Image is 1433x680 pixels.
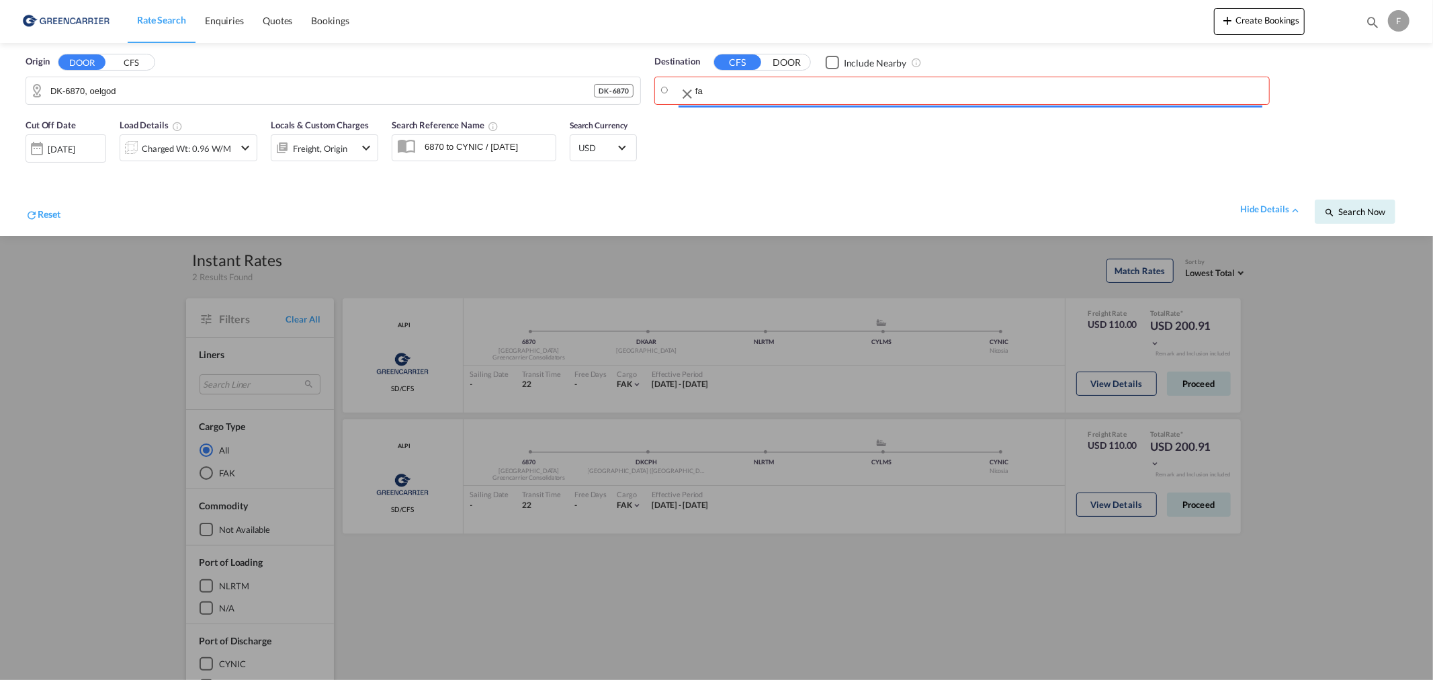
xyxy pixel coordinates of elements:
[142,139,231,158] div: Charged Wt: 0.96 W/M
[271,134,378,161] div: Freight Originicon-chevron-down
[695,81,1262,101] input: Search by Port
[263,15,292,26] span: Quotes
[1324,206,1385,217] span: icon-magnifySearch Now
[570,120,628,130] span: Search Currency
[26,208,60,224] div: icon-refreshReset
[293,139,347,158] div: Freight Origin
[358,140,374,156] md-icon: icon-chevron-down
[1388,10,1409,32] div: F
[1214,8,1305,35] button: icon-plus 400-fgCreate Bookings
[826,55,907,69] md-checkbox: Checkbox No Ink
[26,161,36,179] md-datepicker: Select
[655,77,1269,104] md-input-container: Nicosia, CYNIC
[48,143,75,155] div: [DATE]
[26,134,106,163] div: [DATE]
[237,140,253,156] md-icon: icon-chevron-down
[911,57,922,68] md-icon: Unchecked: Ignores neighbouring ports when fetching rates.Checked : Includes neighbouring ports w...
[1365,15,1380,30] md-icon: icon-magnify
[120,120,183,130] span: Load Details
[26,120,76,130] span: Cut Off Date
[763,55,810,71] button: DOOR
[26,55,50,69] span: Origin
[392,120,498,130] span: Search Reference Name
[311,15,349,26] span: Bookings
[107,55,155,71] button: CFS
[844,56,907,70] div: Include Nearby
[120,134,257,161] div: Charged Wt: 0.96 W/Micon-chevron-down
[1315,200,1395,224] button: icon-magnifySearch Now
[1219,12,1235,28] md-icon: icon-plus 400-fg
[172,121,183,132] md-icon: Chargeable Weight
[58,54,105,70] button: DOOR
[50,81,594,101] input: Search by Door
[38,208,60,220] span: Reset
[679,81,695,108] button: Clear Input
[26,209,38,221] md-icon: icon-refresh
[714,54,761,70] button: CFS
[205,15,244,26] span: Enquiries
[20,6,111,36] img: b0b18ec08afe11efb1d4932555f5f09d.png
[488,121,498,132] md-icon: Your search will be saved by the below given name
[599,86,629,95] span: DK - 6870
[578,142,616,154] span: USD
[577,138,629,157] md-select: Select Currency: $ USDUnited States Dollar
[418,136,556,157] input: Search Reference Name
[1289,204,1301,216] md-icon: icon-chevron-up
[1240,203,1301,216] div: hide detailsicon-chevron-up
[654,55,700,69] span: Destination
[1365,15,1380,35] div: icon-magnify
[1324,207,1335,218] md-icon: icon-magnify
[26,77,640,104] md-input-container: DK-6870, oelgod
[137,14,186,26] span: Rate Search
[271,120,369,130] span: Locals & Custom Charges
